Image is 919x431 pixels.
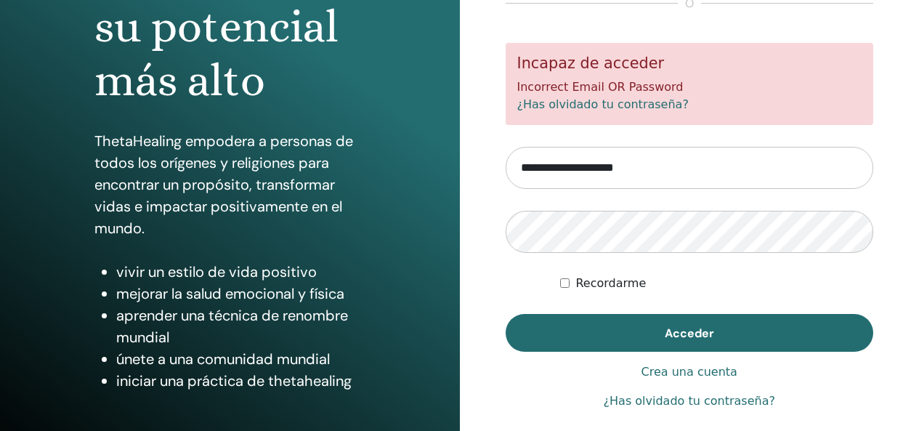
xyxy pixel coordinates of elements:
[116,283,365,305] li: mejorar la salud emocional y física
[517,97,689,111] a: ¿Has olvidado tu contraseña?
[116,348,365,370] li: únete a una comunidad mundial
[116,261,365,283] li: vivir un estilo de vida positivo
[665,326,714,341] span: Acceder
[575,275,646,292] label: Recordarme
[517,55,862,73] h5: Incapaz de acceder
[560,275,873,292] div: Mantenerme autenticado indefinidamente o hasta cerrar la sesión manualmente
[116,370,365,392] li: iniciar una práctica de thetahealing
[506,314,874,352] button: Acceder
[506,43,874,125] div: Incorrect Email OR Password
[641,363,737,381] a: Crea una cuenta
[604,392,775,410] a: ¿Has olvidado tu contraseña?
[116,305,365,348] li: aprender una técnica de renombre mundial
[94,130,365,239] p: ThetaHealing empodera a personas de todos los orígenes y religiones para encontrar un propósito, ...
